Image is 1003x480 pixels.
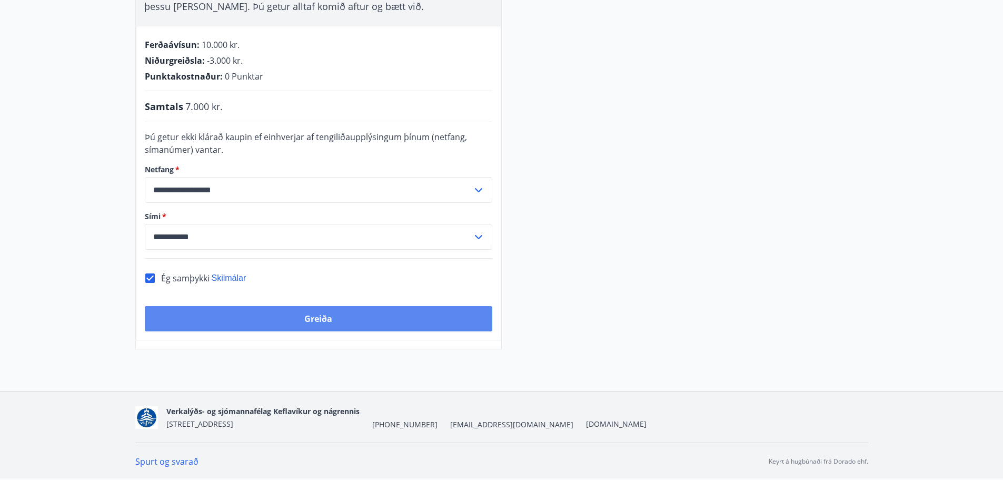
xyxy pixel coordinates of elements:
[769,457,868,466] p: Keyrt á hugbúnaði frá Dorado ehf.
[372,419,438,430] span: [PHONE_NUMBER]
[586,419,647,429] a: [DOMAIN_NAME]
[145,55,205,66] span: Niðurgreiðsla :
[212,273,246,282] span: Skilmálar
[185,100,223,113] span: 7.000 kr.
[166,406,360,416] span: Verkalýðs- og sjómannafélag Keflavíkur og nágrennis
[225,71,263,82] span: 0 Punktar
[145,131,467,155] span: Þú getur ekki klárað kaupin ef einhverjar af tengiliðaupplýsingum þínum (netfang, símanúmer) vantar.
[207,55,243,66] span: -3.000 kr.
[135,406,158,429] img: 1uahwJ64BIZ2AgQfJvOJ7GgoDkZaoiombvoNATvz.jpeg
[161,272,210,284] span: Ég samþykki
[135,456,198,467] a: Spurt og svarað
[145,71,223,82] span: Punktakostnaður :
[145,306,492,331] button: Greiða
[145,164,492,175] label: Netfang
[202,39,240,51] span: 10.000 kr.
[212,272,246,284] button: Skilmálar
[450,419,573,430] span: [EMAIL_ADDRESS][DOMAIN_NAME]
[145,211,492,222] label: Sími
[145,100,183,113] span: Samtals
[166,419,233,429] span: [STREET_ADDRESS]
[145,39,200,51] span: Ferðaávísun :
